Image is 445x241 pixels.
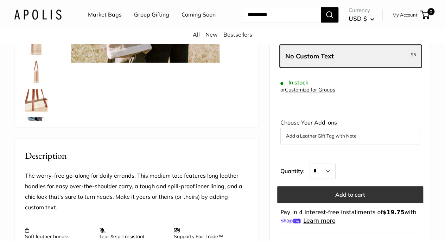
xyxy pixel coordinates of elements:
p: The worry-free go-along for daily errands. This medium tote features long leather handles for eas... [25,171,248,213]
span: - [408,50,416,59]
button: Search [321,7,338,23]
button: USD $ [349,13,374,24]
span: No Custom Text [285,52,334,60]
label: Quantity: [280,161,309,179]
div: or [280,85,335,95]
span: $5 [411,52,416,57]
a: Market Tote in Natural [24,59,49,85]
a: Market Tote in Natural [24,31,49,57]
img: Apolis [14,9,62,20]
iframe: Sign Up via Text for Offers [6,214,75,235]
span: In stock [280,79,308,86]
img: Market Tote in Natural [25,33,47,55]
a: description_Inner pocket good for daily drivers. [24,116,49,141]
a: Group Gifting [134,9,169,20]
a: My Account [393,11,418,19]
a: Bestsellers [223,31,252,38]
input: Search... [242,7,321,23]
h2: Description [25,149,248,163]
button: Add a Leather Gift Tag with Note [286,132,414,140]
span: Currency [349,5,374,15]
span: 0 [427,8,434,15]
img: description_Inner pocket good for daily drivers. [25,117,47,140]
img: Market Tote in Natural [25,61,47,83]
a: 0 [421,11,430,19]
a: New [205,31,218,38]
p: Tear & spill resistant. [99,227,166,240]
a: All [193,31,200,38]
a: description_The red cross stitch represents our standard for quality and craftsmanship. [24,88,49,113]
span: USD $ [349,15,367,22]
label: Leave Blank [280,45,421,68]
p: Supports Fair Trade™ [174,227,241,240]
div: Choose Your Add-ons [280,118,420,144]
a: Market Bags [88,9,122,20]
a: Customize for Groups [285,87,335,93]
a: Coming Soon [182,9,216,20]
button: Add to cart [277,186,423,203]
img: description_The red cross stitch represents our standard for quality and craftsmanship. [25,89,47,112]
